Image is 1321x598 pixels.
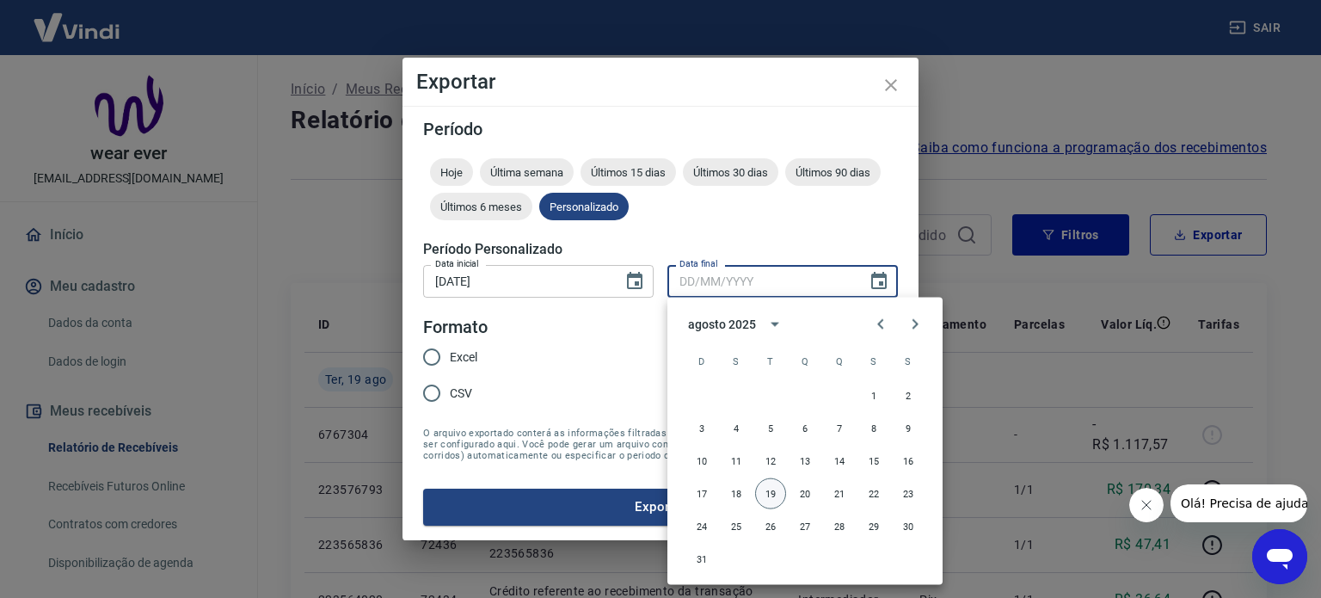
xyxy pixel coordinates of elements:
[480,166,574,179] span: Última semana
[790,478,820,509] button: 20
[858,446,889,477] button: 15
[686,511,717,542] button: 24
[686,413,717,444] button: 3
[721,511,752,542] button: 25
[893,511,924,542] button: 30
[679,257,718,270] label: Data final
[893,380,924,411] button: 2
[423,241,898,258] h5: Período Personalizado
[790,511,820,542] button: 27
[785,158,881,186] div: Últimos 90 dias
[790,446,820,477] button: 13
[450,385,472,403] span: CSV
[755,413,786,444] button: 5
[858,380,889,411] button: 1
[667,265,855,297] input: DD/MM/YYYY
[824,511,855,542] button: 28
[898,307,932,342] button: Next month
[858,511,889,542] button: 29
[721,478,752,509] button: 18
[430,158,473,186] div: Hoje
[760,310,790,339] button: calendar view is open, switch to year view
[10,12,144,26] span: Olá! Precisa de ajuda?
[480,158,574,186] div: Última semana
[539,200,629,213] span: Personalizado
[785,166,881,179] span: Últimos 90 dias
[858,413,889,444] button: 8
[721,446,752,477] button: 11
[721,413,752,444] button: 4
[862,264,896,299] button: Choose date
[435,257,479,270] label: Data inicial
[683,166,778,179] span: Últimos 30 dias
[423,265,611,297] input: DD/MM/YYYY
[1252,529,1307,584] iframe: Botão para abrir a janela de mensagens
[1170,484,1307,522] iframe: Mensagem da empresa
[688,315,755,333] div: agosto 2025
[790,413,820,444] button: 6
[423,315,488,340] legend: Formato
[824,478,855,509] button: 21
[755,478,786,509] button: 19
[755,344,786,379] span: terça-feira
[686,478,717,509] button: 17
[824,413,855,444] button: 7
[686,446,717,477] button: 10
[430,166,473,179] span: Hoje
[581,166,676,179] span: Últimos 15 dias
[893,446,924,477] button: 16
[686,344,717,379] span: domingo
[430,193,532,220] div: Últimos 6 meses
[423,489,898,525] button: Exportar
[893,413,924,444] button: 9
[755,446,786,477] button: 12
[863,307,898,342] button: Previous month
[721,344,752,379] span: segunda-feira
[416,71,905,92] h4: Exportar
[450,348,477,367] span: Excel
[423,428,898,461] span: O arquivo exportado conterá as informações filtradas na tela anterior com exceção do período que ...
[893,478,924,509] button: 23
[858,344,889,379] span: sexta-feira
[893,344,924,379] span: sábado
[824,344,855,379] span: quinta-feira
[430,200,532,213] span: Últimos 6 meses
[870,65,912,106] button: close
[423,120,898,138] h5: Período
[824,446,855,477] button: 14
[617,264,652,299] button: Choose date, selected date is 1 de ago de 2025
[1129,488,1164,522] iframe: Fechar mensagem
[539,193,629,220] div: Personalizado
[686,544,717,575] button: 31
[581,158,676,186] div: Últimos 15 dias
[858,478,889,509] button: 22
[683,158,778,186] div: Últimos 30 dias
[790,344,820,379] span: quarta-feira
[755,511,786,542] button: 26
